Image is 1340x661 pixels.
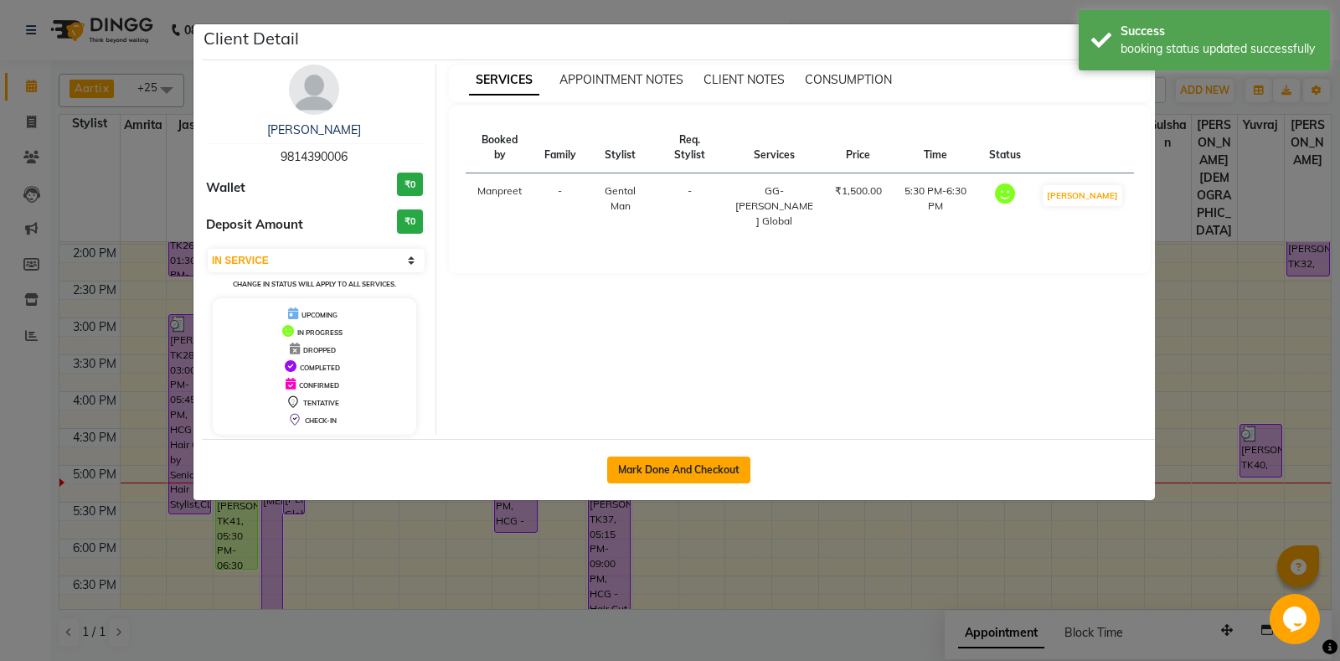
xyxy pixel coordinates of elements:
span: CONFIRMED [299,381,339,390]
span: COMPLETED [300,364,340,372]
span: 9814390006 [281,149,348,164]
small: Change in status will apply to all services. [233,280,396,288]
span: DROPPED [303,346,336,354]
td: - [655,173,724,240]
span: UPCOMING [301,311,338,319]
span: Deposit Amount [206,215,303,235]
td: 5:30 PM-6:30 PM [892,173,979,240]
span: SERVICES [469,65,539,96]
h3: ₹0 [397,209,423,234]
div: booking status updated successfully [1121,40,1317,58]
a: [PERSON_NAME] [267,122,361,137]
span: CHECK-IN [305,416,337,425]
th: Price [825,122,892,173]
th: Time [892,122,979,173]
span: TENTATIVE [303,399,339,407]
span: Gental Man [605,184,636,212]
span: Wallet [206,178,245,198]
th: Req. Stylist [655,122,724,173]
th: Booked by [466,122,534,173]
button: Mark Done And Checkout [607,457,750,483]
div: Success [1121,23,1317,40]
img: avatar [289,65,339,115]
span: APPOINTMENT NOTES [559,72,683,87]
h5: Client Detail [204,26,299,51]
th: Family [534,122,586,173]
td: - [534,173,586,240]
button: [PERSON_NAME] [1043,185,1122,206]
iframe: chat widget [1270,594,1323,644]
td: Manpreet [466,173,534,240]
th: Stylist [586,122,655,173]
span: IN PROGRESS [297,328,343,337]
div: ₹1,500.00 [835,183,882,199]
span: CONSUMPTION [805,72,892,87]
th: Status [979,122,1031,173]
h3: ₹0 [397,173,423,197]
span: CLIENT NOTES [703,72,785,87]
th: Services [724,122,825,173]
div: GG-[PERSON_NAME] Global [734,183,815,229]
